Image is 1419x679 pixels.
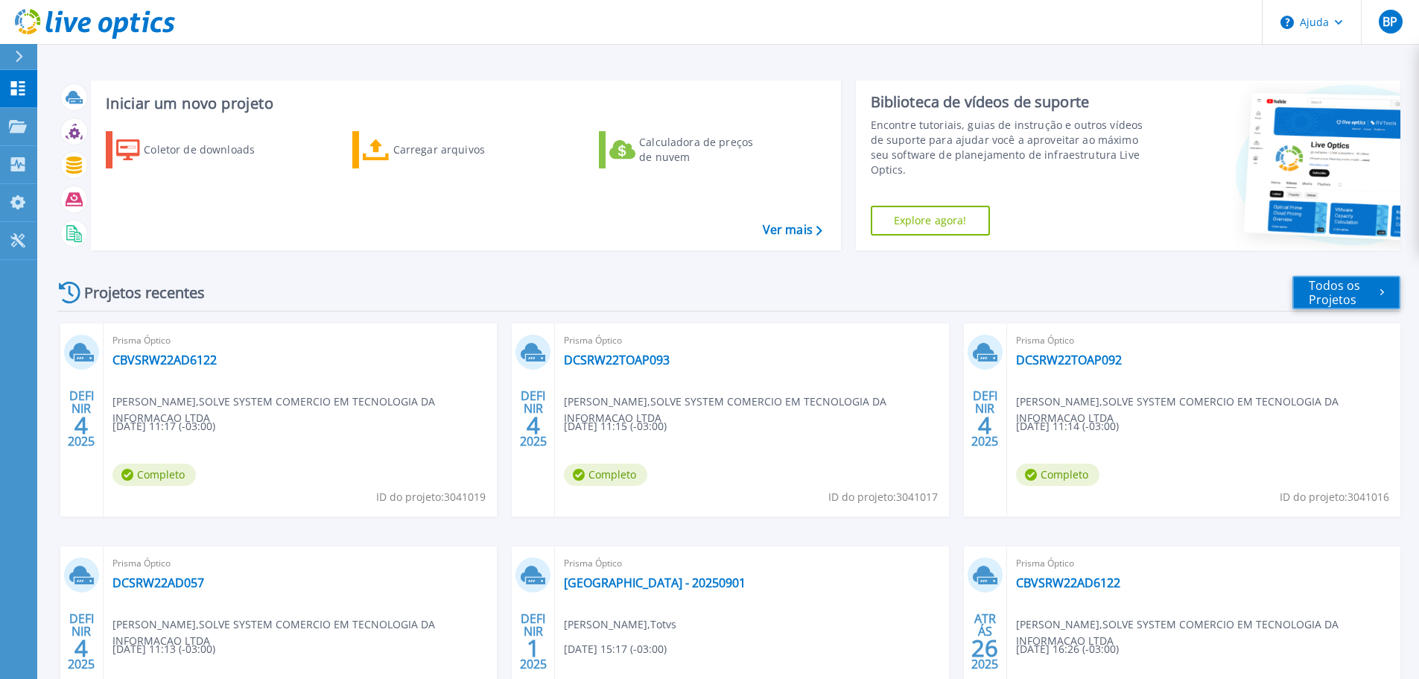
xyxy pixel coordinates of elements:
[1099,617,1102,631] font: ,
[69,388,94,417] font: DEFINIR
[1292,276,1400,309] a: Todos os Projetos
[564,394,886,425] font: SOLVE SYSTEM COMERCIO EM TECNOLOGIA DA INFORMACAO LTDA
[971,632,998,663] font: 26
[971,433,998,449] font: 2025
[564,617,647,631] font: [PERSON_NAME]
[1041,467,1088,481] font: Completo
[112,617,196,631] font: [PERSON_NAME]
[896,490,938,504] font: 3041017
[84,282,205,303] font: Projetos recentes
[763,223,822,237] a: Ver mais
[112,394,435,425] font: SOLVE SYSTEM COMERCIO EM TECNOLOGIA DA INFORMACAO LTDA
[650,617,676,631] font: Totvs
[1016,394,1099,408] font: [PERSON_NAME]
[69,610,94,639] font: DEFINIR
[68,433,95,449] font: 2025
[871,206,990,236] a: Explore agora!
[1280,490,1347,504] font: ID do projeto:
[871,118,1143,177] font: Encontre tutoriais, guias de instrução e outros vídeos de suporte para ajudar você a aproveitar a...
[564,557,622,569] font: Prisma Óptico
[1347,490,1389,504] font: 3041016
[352,131,518,168] a: Carregar arquivos
[588,467,636,481] font: Completo
[520,656,547,672] font: 2025
[564,334,622,347] font: Prisma Óptico
[112,334,171,347] font: Prisma Óptico
[1016,617,1339,648] font: SOLVE SYSTEM COMERCIO EM TECNOLOGIA DA INFORMACAO LTDA
[1016,642,1119,656] font: [DATE] 16:26 (-03:00)
[1309,277,1360,308] font: Todos os Projetos
[564,575,746,590] a: [GEOGRAPHIC_DATA] - 20250901
[112,642,215,656] font: [DATE] 11:13 (-03:00)
[1016,394,1339,425] font: SOLVE SYSTEM COMERCIO EM TECNOLOGIA DA INFORMACAO LTDA
[599,131,765,168] a: Calculadora de preços de nuvem
[196,617,199,631] font: ,
[112,617,435,648] font: SOLVE SYSTEM COMERCIO EM TECNOLOGIA DA INFORMACAO LTDA
[112,557,171,569] font: Prisma Óptico
[1016,557,1074,569] font: Prisma Óptico
[564,642,667,656] font: [DATE] 15:17 (-03:00)
[1016,352,1122,368] font: DCSRW22TOAP092
[564,419,667,433] font: [DATE] 11:15 (-03:00)
[521,388,545,417] font: DEFINIR
[639,135,753,164] font: Calculadora de preços de nuvem
[106,93,273,113] font: Iniciar um novo projeto
[564,352,670,368] font: DCSRW22TOAP093
[647,617,650,631] font: ,
[973,388,997,417] font: DEFINIR
[894,213,967,227] font: Explore agora!
[112,575,204,591] font: DCSRW22AD057
[520,433,547,449] font: 2025
[1016,617,1099,631] font: [PERSON_NAME]
[112,394,196,408] font: [PERSON_NAME]
[444,490,486,504] font: 3041019
[112,352,217,368] font: CBVSRW22AD6122
[196,394,199,408] font: ,
[393,142,485,157] font: Carregar arquivos
[647,394,650,408] font: ,
[1383,13,1397,30] font: BP
[1016,334,1074,347] font: Prisma Óptico
[1016,575,1120,591] font: CBVSRW22AD6122
[112,353,217,367] a: CBVSRW22AD6122
[68,656,95,672] font: 2025
[564,575,746,591] font: [GEOGRAPHIC_DATA] - 20250901
[971,656,998,672] font: 2025
[144,142,255,157] font: Coletor de downloads
[1099,394,1102,408] font: ,
[564,353,670,367] a: DCSRW22TOAP093
[978,409,991,440] font: 4
[828,490,896,504] font: ID do projeto:
[74,632,88,663] font: 4
[564,394,647,408] font: [PERSON_NAME]
[74,409,88,440] font: 4
[871,92,1089,112] font: Biblioteca de vídeos de suporte
[974,610,996,639] font: ATRÁS
[527,409,540,440] font: 4
[527,632,540,663] font: 1
[763,221,813,238] font: Ver mais
[1300,15,1329,29] font: Ajuda
[112,575,204,590] a: DCSRW22AD057
[106,131,272,168] a: Coletor de downloads
[376,490,444,504] font: ID do projeto:
[1016,575,1120,590] a: CBVSRW22AD6122
[1016,353,1122,367] a: DCSRW22TOAP092
[1016,419,1119,433] font: [DATE] 11:14 (-03:00)
[112,419,215,433] font: [DATE] 11:17 (-03:00)
[521,610,545,639] font: DEFINIR
[137,467,185,481] font: Completo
